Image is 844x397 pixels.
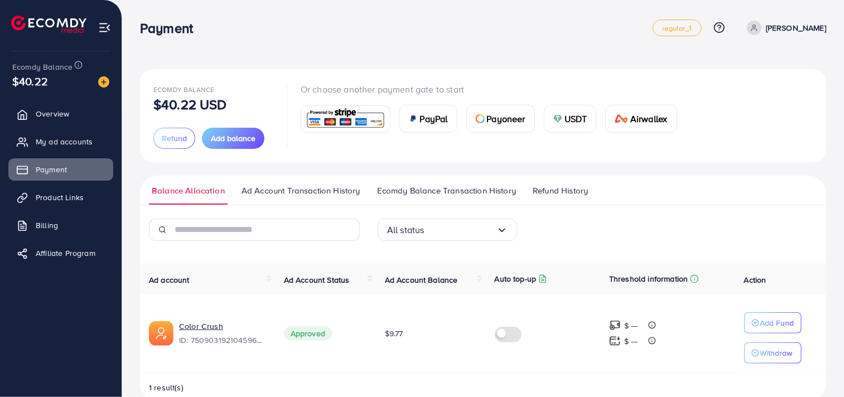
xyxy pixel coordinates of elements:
p: $ --- [624,319,638,332]
img: card [409,114,418,123]
span: Ad Account Transaction History [242,185,360,197]
span: ID: 7509031921045962753 [179,335,266,346]
span: Add balance [211,133,255,144]
span: Ad account [149,274,190,285]
span: Refund [162,133,187,144]
button: Refund [153,128,195,149]
img: card [476,114,485,123]
a: cardPayoneer [466,105,535,133]
a: cardPayPal [399,105,457,133]
a: My ad accounts [8,130,113,153]
span: PayPal [420,112,448,125]
button: Withdraw [744,342,802,364]
a: card [301,105,390,133]
p: Threshold information [609,272,688,285]
img: card [615,114,628,123]
h3: Payment [140,20,202,36]
button: Add balance [202,128,264,149]
a: Overview [8,103,113,125]
span: All status [387,221,425,239]
span: Airwallex [630,112,667,125]
span: 1 result(s) [149,382,184,393]
p: Or choose another payment gate to start [301,83,686,96]
span: Payment [36,164,67,175]
img: top-up amount [609,335,621,347]
button: Add Fund [744,312,802,333]
a: Affiliate Program [8,242,113,264]
img: menu [98,21,111,34]
span: Billing [36,220,58,231]
p: [PERSON_NAME] [766,21,826,35]
div: Search for option [378,219,517,241]
span: Ecomdy Balance Transaction History [377,185,516,197]
span: My ad accounts [36,136,93,147]
span: $40.22 [12,73,48,89]
a: Payment [8,158,113,181]
span: Product Links [36,192,84,203]
span: Payoneer [487,112,525,125]
p: Add Fund [760,316,794,330]
span: Approved [284,326,332,341]
a: Product Links [8,186,113,209]
p: $ --- [624,335,638,348]
a: cardAirwallex [605,105,677,133]
a: regular_1 [653,20,701,36]
img: top-up amount [609,319,621,331]
p: Withdraw [760,346,793,360]
img: logo [11,16,86,33]
span: regular_1 [662,25,692,32]
p: $40.22 USD [153,98,227,111]
span: Ad Account Status [284,274,350,285]
span: Affiliate Program [36,248,95,259]
span: $9.77 [385,328,403,339]
span: Ecomdy Balance [12,61,73,72]
img: card [553,114,562,123]
iframe: Chat [797,347,836,389]
div: <span class='underline'>Color Crush</span></br>7509031921045962753 [179,321,266,346]
a: Billing [8,214,113,236]
img: ic-ads-acc.e4c84228.svg [149,321,173,346]
span: Refund History [533,185,588,197]
p: Auto top-up [495,272,537,285]
img: card [305,107,387,131]
span: Ad Account Balance [385,274,458,285]
img: image [98,76,109,88]
a: cardUSDT [544,105,597,133]
span: Balance Allocation [152,185,225,197]
span: Action [744,274,766,285]
input: Search for option [425,221,496,239]
a: Color Crush [179,321,266,332]
span: Overview [36,108,69,119]
span: USDT [565,112,587,125]
span: Ecomdy Balance [153,85,214,94]
a: [PERSON_NAME] [742,21,826,35]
